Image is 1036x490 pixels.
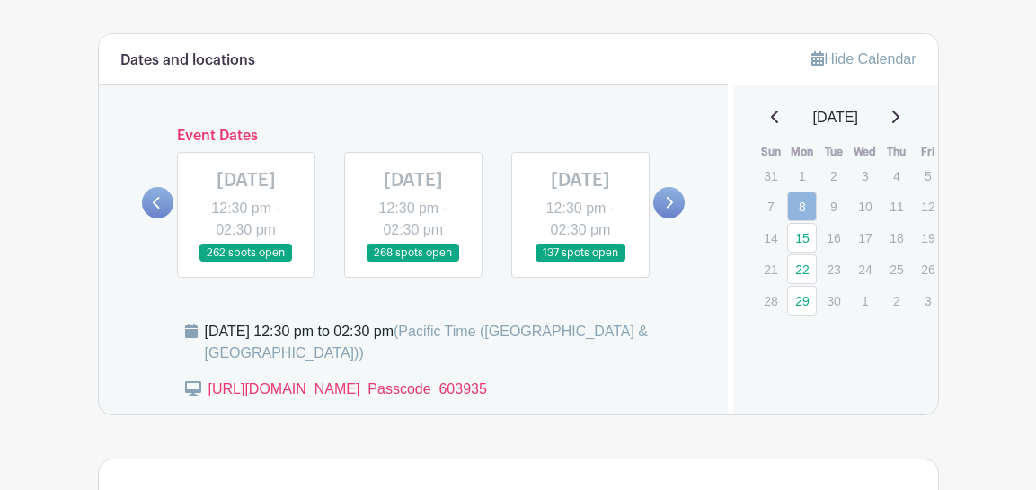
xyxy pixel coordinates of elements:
th: Tue [818,143,849,161]
p: 31 [756,162,785,190]
p: 16 [819,224,848,252]
p: 3 [850,162,880,190]
p: 18 [881,224,911,252]
p: 9 [819,192,848,220]
a: [URL][DOMAIN_NAME] Passcode 603935 [208,381,487,396]
p: 14 [756,224,785,252]
th: Mon [786,143,818,161]
p: 21 [756,255,785,283]
h6: Dates and locations [120,52,255,69]
p: 1 [787,162,817,190]
p: 2 [819,162,848,190]
p: 3 [913,287,943,315]
a: 8 [787,192,817,221]
p: 28 [756,287,785,315]
span: [DATE] [813,107,858,129]
a: 29 [787,286,817,316]
a: Hide Calendar [811,51,916,67]
p: 4 [881,162,911,190]
p: 11 [881,192,911,220]
p: 7 [756,192,785,220]
th: Sun [755,143,786,161]
th: Fri [912,143,943,161]
th: Wed [849,143,881,161]
a: 22 [787,254,817,284]
p: 26 [913,255,943,283]
p: 2 [881,287,911,315]
th: Thu [881,143,912,161]
span: (Pacific Time ([GEOGRAPHIC_DATA] & [GEOGRAPHIC_DATA])) [205,324,649,361]
p: 1 [850,287,880,315]
p: 24 [850,255,880,283]
h6: Event Dates [173,128,654,145]
p: 17 [850,224,880,252]
a: 15 [787,223,817,253]
p: 10 [850,192,880,220]
p: 19 [913,224,943,252]
p: 25 [881,255,911,283]
p: 5 [913,162,943,190]
p: 23 [819,255,848,283]
p: 30 [819,287,848,315]
div: [DATE] 12:30 pm to 02:30 pm [205,321,707,364]
p: 12 [913,192,943,220]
